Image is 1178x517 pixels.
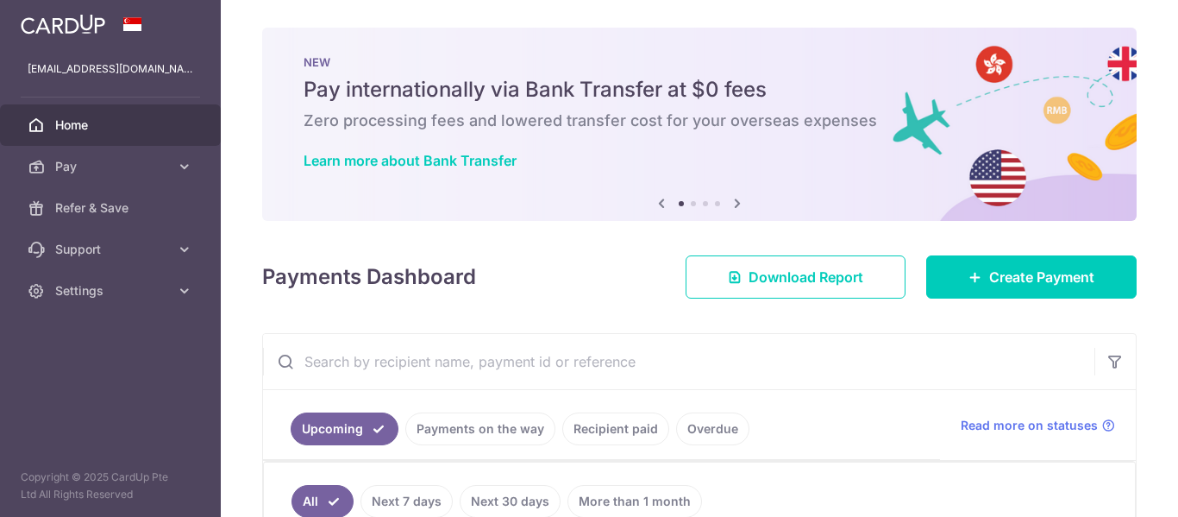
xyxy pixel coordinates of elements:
[926,255,1137,299] a: Create Payment
[304,76,1095,104] h5: Pay internationally via Bank Transfer at $0 fees
[961,417,1098,434] span: Read more on statuses
[263,334,1094,389] input: Search by recipient name, payment id or reference
[55,241,169,258] span: Support
[291,413,398,445] a: Upcoming
[28,60,193,78] p: [EMAIL_ADDRESS][DOMAIN_NAME]
[686,255,905,299] a: Download Report
[21,14,105,35] img: CardUp
[676,413,749,445] a: Overdue
[262,262,476,293] h4: Payments Dashboard
[55,158,169,175] span: Pay
[304,110,1095,131] h6: Zero processing fees and lowered transfer cost for your overseas expenses
[304,152,517,169] a: Learn more about Bank Transfer
[961,417,1115,434] a: Read more on statuses
[749,267,863,287] span: Download Report
[562,413,669,445] a: Recipient paid
[55,117,169,134] span: Home
[405,413,555,445] a: Payments on the way
[55,282,169,299] span: Settings
[55,199,169,217] span: Refer & Save
[989,267,1094,287] span: Create Payment
[304,55,1095,69] p: NEW
[262,28,1137,221] img: Bank transfer banner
